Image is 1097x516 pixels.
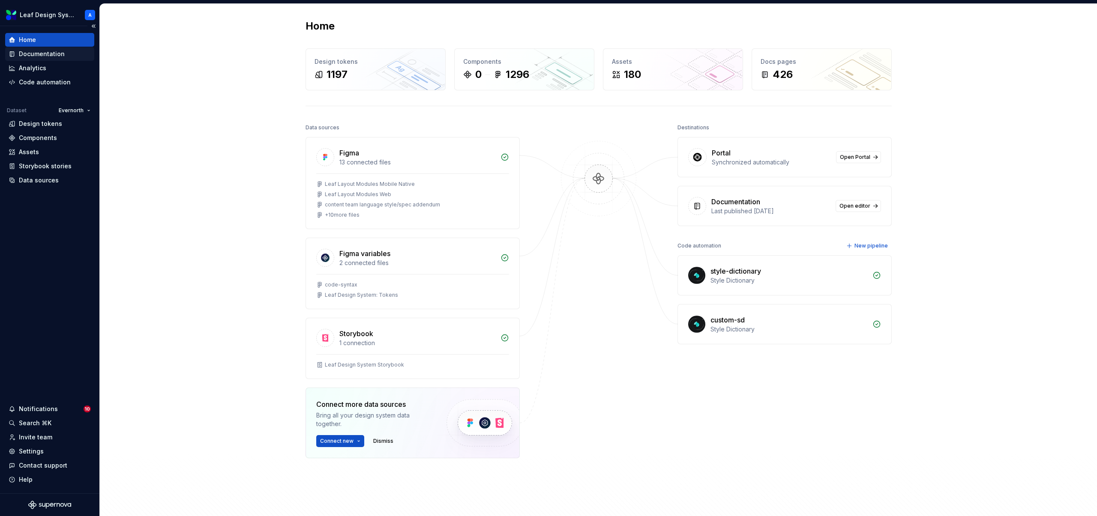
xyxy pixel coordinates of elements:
[19,78,71,86] div: Code automation
[612,57,734,66] div: Assets
[5,47,94,61] a: Documentation
[316,411,432,428] div: Bring all your design system data together.
[306,122,339,134] div: Data sources
[711,197,760,207] div: Documentation
[5,117,94,131] a: Design tokens
[506,68,529,81] div: 1296
[5,173,94,187] a: Data sources
[339,259,495,267] div: 2 connected files
[306,318,520,379] a: Storybook1 connectionLeaf Design System Storybook
[325,292,398,298] div: Leaf Design System: Tokens
[19,148,39,156] div: Assets
[19,447,44,456] div: Settings
[19,419,51,427] div: Search ⌘K
[711,207,830,215] div: Last published [DATE]
[710,325,867,334] div: Style Dictionary
[710,266,761,276] div: style-dictionary
[339,339,495,347] div: 1 connection
[325,201,440,208] div: content team language style/spec addendum
[5,473,94,486] button: Help
[28,501,71,509] svg: Supernova Logo
[6,10,16,20] img: 6e787e26-f4c0-4230-8924-624fe4a2d214.png
[5,145,94,159] a: Assets
[316,435,364,447] button: Connect new
[839,203,870,209] span: Open editor
[5,459,94,472] button: Contact support
[315,57,437,66] div: Design tokens
[5,416,94,430] button: Search ⌘K
[59,107,84,114] span: Evernorth
[603,48,743,90] a: Assets180
[454,48,594,90] a: Components01296
[19,64,46,72] div: Analytics
[339,328,373,339] div: Storybook
[306,48,446,90] a: Design tokens1197
[316,399,432,409] div: Connect more data sources
[854,242,888,249] span: New pipeline
[5,444,94,458] a: Settings
[710,276,867,285] div: Style Dictionary
[19,176,59,185] div: Data sources
[5,402,94,416] button: Notifications10
[19,162,72,170] div: Storybook stories
[325,281,357,288] div: code-syntax
[5,61,94,75] a: Analytics
[327,68,348,81] div: 1197
[5,430,94,444] a: Invite team
[19,119,62,128] div: Design tokens
[7,107,27,114] div: Dataset
[677,122,709,134] div: Destinations
[20,11,75,19] div: Leaf Design System
[84,406,91,412] span: 10
[5,159,94,173] a: Storybook stories
[306,19,335,33] h2: Home
[55,104,94,116] button: Evernorth
[840,154,870,161] span: Open Portal
[88,12,92,18] div: A
[19,433,52,441] div: Invite team
[712,158,831,167] div: Synchronized automatically
[773,68,793,81] div: 426
[2,6,98,24] button: Leaf Design SystemA
[19,134,57,142] div: Components
[325,191,391,198] div: Leaf Layout Modules Web
[19,475,33,484] div: Help
[325,212,360,218] div: + 10 more files
[373,438,393,444] span: Dismiss
[325,181,415,188] div: Leaf Layout Modules Mobile Native
[463,57,585,66] div: Components
[19,461,67,470] div: Contact support
[339,158,495,167] div: 13 connected files
[339,248,390,259] div: Figma variables
[369,435,397,447] button: Dismiss
[325,361,404,368] div: Leaf Design System Storybook
[844,240,892,252] button: New pipeline
[306,238,520,309] a: Figma variables2 connected filescode-syntaxLeaf Design System: Tokens
[5,131,94,145] a: Components
[5,75,94,89] a: Code automation
[87,20,99,32] button: Collapse sidebar
[761,57,883,66] div: Docs pages
[320,438,354,444] span: Connect new
[339,148,359,158] div: Figma
[712,148,731,158] div: Portal
[19,36,36,44] div: Home
[624,68,641,81] div: 180
[752,48,892,90] a: Docs pages426
[19,50,65,58] div: Documentation
[306,137,520,229] a: Figma13 connected filesLeaf Layout Modules Mobile NativeLeaf Layout Modules Webcontent team langu...
[677,240,721,252] div: Code automation
[836,200,881,212] a: Open editor
[710,315,745,325] div: custom-sd
[19,405,58,413] div: Notifications
[475,68,482,81] div: 0
[836,151,881,163] a: Open Portal
[5,33,94,47] a: Home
